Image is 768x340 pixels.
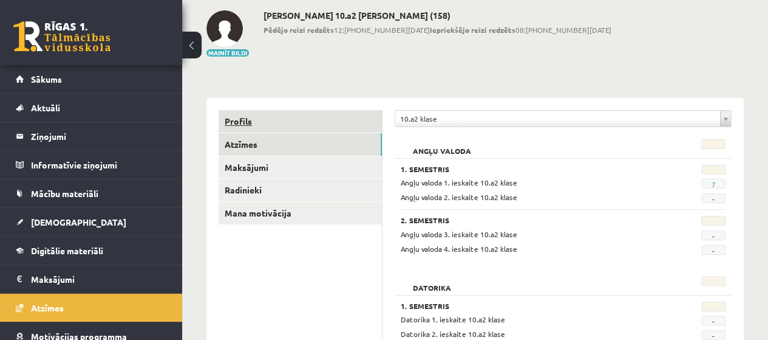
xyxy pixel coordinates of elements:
[701,193,726,203] span: -
[263,24,611,35] span: 12:[PHONE_NUMBER][DATE] 08:[PHONE_NUMBER][DATE]
[219,133,382,156] a: Atzīmes
[31,122,167,150] legend: Ziņojumi
[31,102,60,113] span: Aktuāli
[219,202,382,224] a: Mana motivācija
[206,10,243,47] img: Valērija Martinova
[263,25,334,35] b: Pēdējo reizi redzēts
[219,156,382,179] a: Maksājumi
[16,94,167,122] a: Aktuāli
[16,151,167,179] a: Informatīvie ziņojumi
[395,111,731,127] a: 10.a2 klase
[16,237,167,265] a: Digitālie materiāli
[701,330,726,340] span: -
[219,179,382,201] a: Radinieki
[401,139,483,151] h2: Angļu valoda
[31,74,62,85] span: Sākums
[701,231,726,240] span: -
[13,21,110,52] a: Rīgas 1. Tālmācības vidusskola
[401,192,517,202] span: Angļu valoda 2. ieskaite 10.a2 klase
[16,265,167,293] a: Maksājumi
[401,276,463,288] h2: Datorika
[701,316,726,325] span: -
[400,111,715,127] span: 10.a2 klase
[263,10,611,21] h2: [PERSON_NAME] 10.a2 [PERSON_NAME] (158)
[401,329,505,339] span: Datorika 2. ieskaite 10.a2 klase
[401,244,517,254] span: Angļu valoda 4. ieskaite 10.a2 klase
[16,294,167,322] a: Atzīmes
[16,122,167,150] a: Ziņojumi
[31,217,126,227] span: [DEMOGRAPHIC_DATA]
[401,216,668,224] h3: 2. Semestris
[430,25,515,35] b: Iepriekšējo reizi redzēts
[31,188,98,199] span: Mācību materiāli
[31,265,167,293] legend: Maksājumi
[219,110,382,133] a: Profils
[401,178,517,187] span: Angļu valoda 1. ieskaite 10.a2 klase
[31,302,64,313] span: Atzīmes
[16,179,167,207] a: Mācību materiāli
[31,151,167,179] legend: Informatīvie ziņojumi
[401,314,505,324] span: Datorika 1. ieskaite 10.a2 klase
[401,165,668,173] h3: 1. Semestris
[31,245,103,256] span: Digitālie materiāli
[401,229,517,239] span: Angļu valoda 3. ieskaite 10.a2 klase
[16,208,167,236] a: [DEMOGRAPHIC_DATA]
[206,49,249,57] button: Mainīt bildi
[701,245,726,255] span: -
[401,302,668,310] h3: 1. Semestris
[16,65,167,93] a: Sākums
[711,179,715,189] a: 7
